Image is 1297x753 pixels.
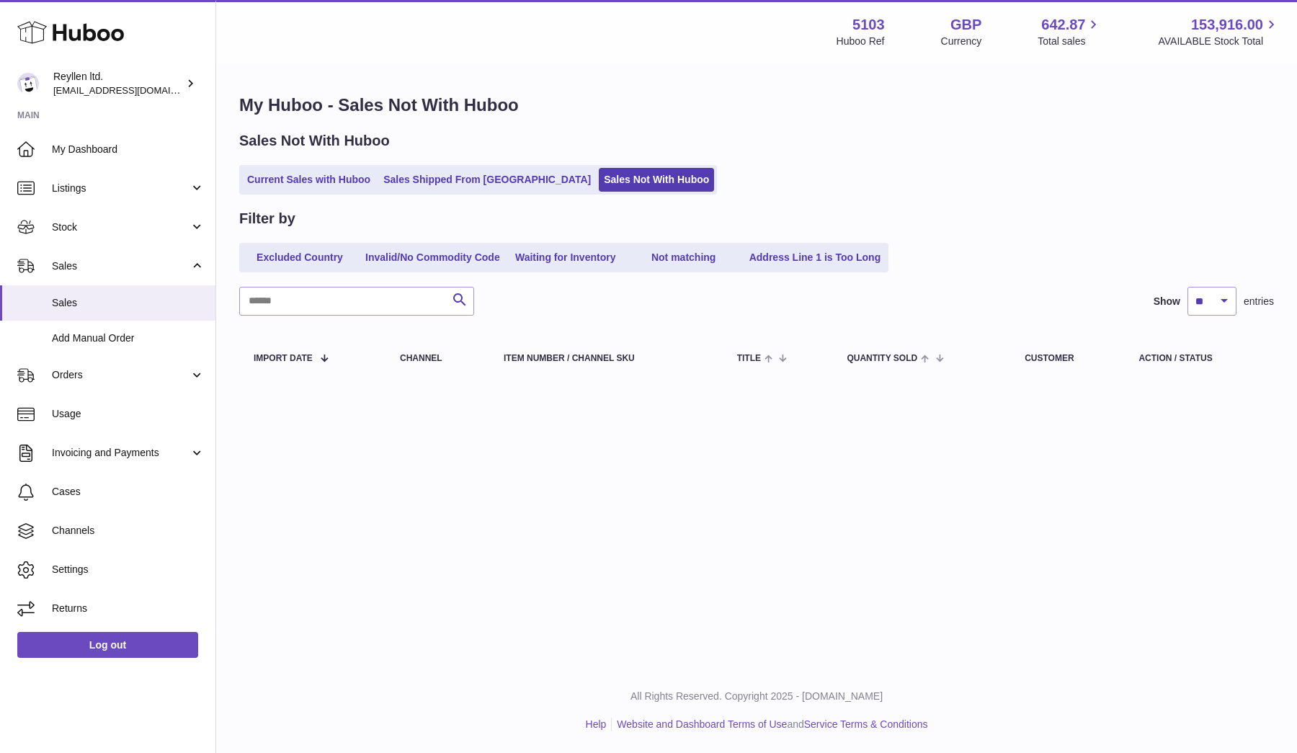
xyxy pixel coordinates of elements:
[242,246,357,269] a: Excluded Country
[228,690,1285,703] p: All Rights Reserved. Copyright 2025 - [DOMAIN_NAME]
[52,220,190,234] span: Stock
[1038,15,1102,48] a: 642.87 Total sales
[737,354,761,363] span: Title
[1154,295,1180,308] label: Show
[52,143,205,156] span: My Dashboard
[508,246,623,269] a: Waiting for Inventory
[950,15,981,35] strong: GBP
[360,246,505,269] a: Invalid/No Commodity Code
[617,718,787,730] a: Website and Dashboard Terms of Use
[504,354,708,363] div: Item Number / Channel SKU
[852,15,885,35] strong: 5103
[626,246,741,269] a: Not matching
[1191,15,1263,35] span: 153,916.00
[239,94,1274,117] h1: My Huboo - Sales Not With Huboo
[242,168,375,192] a: Current Sales with Huboo
[52,368,190,382] span: Orders
[612,718,927,731] li: and
[586,718,607,730] a: Help
[239,131,390,151] h2: Sales Not With Huboo
[53,84,212,96] span: [EMAIL_ADDRESS][DOMAIN_NAME]
[847,354,917,363] span: Quantity Sold
[53,70,183,97] div: Reyllen ltd.
[599,168,714,192] a: Sales Not With Huboo
[1038,35,1102,48] span: Total sales
[52,524,205,538] span: Channels
[1158,15,1280,48] a: 153,916.00 AVAILABLE Stock Total
[52,331,205,345] span: Add Manual Order
[52,446,190,460] span: Invoicing and Payments
[52,182,190,195] span: Listings
[837,35,885,48] div: Huboo Ref
[941,35,982,48] div: Currency
[744,246,886,269] a: Address Line 1 is Too Long
[1244,295,1274,308] span: entries
[52,296,205,310] span: Sales
[254,354,313,363] span: Import date
[17,632,198,658] a: Log out
[1025,354,1110,363] div: Customer
[52,485,205,499] span: Cases
[400,354,475,363] div: Channel
[378,168,596,192] a: Sales Shipped From [GEOGRAPHIC_DATA]
[52,563,205,576] span: Settings
[52,602,205,615] span: Returns
[1158,35,1280,48] span: AVAILABLE Stock Total
[804,718,928,730] a: Service Terms & Conditions
[1138,354,1260,363] div: Action / Status
[1041,15,1085,35] span: 642.87
[17,73,39,94] img: reyllen@reyllen.com
[52,259,190,273] span: Sales
[239,209,295,228] h2: Filter by
[52,407,205,421] span: Usage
